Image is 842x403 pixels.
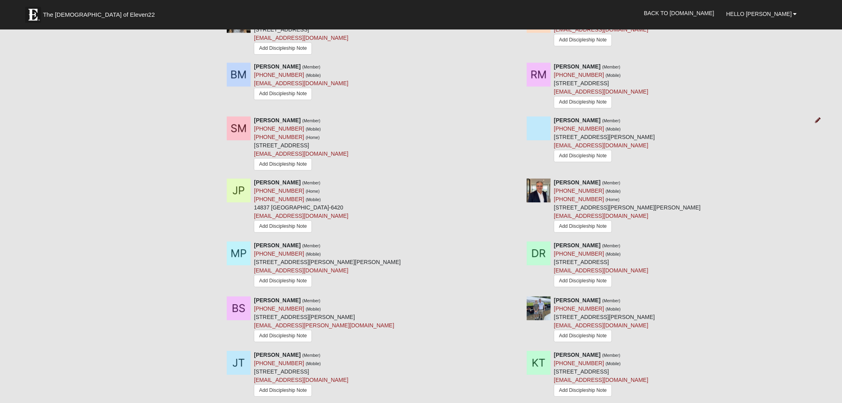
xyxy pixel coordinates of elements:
small: (Mobile) [306,252,321,256]
a: [PHONE_NUMBER] [554,305,604,312]
small: (Mobile) [606,252,621,256]
a: [EMAIL_ADDRESS][DOMAIN_NAME] [554,88,648,95]
a: [PHONE_NUMBER] [254,196,304,202]
small: (Member) [602,118,621,123]
small: (Mobile) [306,127,321,131]
strong: [PERSON_NAME] [554,179,600,186]
a: [EMAIL_ADDRESS][DOMAIN_NAME] [254,377,348,383]
strong: [PERSON_NAME] [254,63,300,70]
a: Add Discipleship Note [554,34,612,46]
span: Hello [PERSON_NAME] [726,11,792,17]
a: Add Discipleship Note [254,88,312,100]
a: [PHONE_NUMBER] [254,134,304,140]
strong: [PERSON_NAME] [254,117,300,123]
span: The [DEMOGRAPHIC_DATA] of Eleven22 [43,11,155,19]
a: [EMAIL_ADDRESS][DOMAIN_NAME] [554,142,648,149]
small: (Member) [302,298,321,303]
a: [PHONE_NUMBER] [254,305,304,312]
small: (Mobile) [606,361,621,366]
a: Add Discipleship Note [554,330,612,342]
a: Back to [DOMAIN_NAME] [638,3,720,23]
div: [STREET_ADDRESS] [554,241,648,289]
a: Add Discipleship Note [254,158,312,170]
a: [PHONE_NUMBER] [554,188,604,194]
strong: [PERSON_NAME] [554,242,600,248]
a: Add Discipleship Note [554,384,612,397]
a: Add Discipleship Note [254,220,312,233]
small: (Member) [302,118,321,123]
div: [STREET_ADDRESS][PERSON_NAME] [554,116,655,164]
div: [STREET_ADDRESS] [254,116,348,172]
a: [EMAIL_ADDRESS][DOMAIN_NAME] [254,151,348,157]
strong: [PERSON_NAME] [554,63,600,70]
a: [EMAIL_ADDRESS][DOMAIN_NAME] [554,26,648,33]
div: [STREET_ADDRESS][PERSON_NAME] [554,296,655,344]
a: [PHONE_NUMBER] [554,72,604,78]
a: [EMAIL_ADDRESS][DOMAIN_NAME] [554,267,648,274]
a: [EMAIL_ADDRESS][PERSON_NAME][DOMAIN_NAME] [254,322,394,329]
small: (Member) [602,65,621,69]
div: [STREET_ADDRESS][PERSON_NAME][PERSON_NAME] [254,241,401,290]
small: (Mobile) [306,361,321,366]
a: [EMAIL_ADDRESS][DOMAIN_NAME] [254,35,348,41]
a: Add Discipleship Note [254,275,312,287]
small: (Mobile) [306,307,321,311]
small: (Member) [302,243,321,248]
a: [EMAIL_ADDRESS][DOMAIN_NAME] [254,80,348,86]
div: [STREET_ADDRESS] [254,9,348,57]
a: [EMAIL_ADDRESS][DOMAIN_NAME] [254,267,348,274]
small: (Home) [606,197,620,202]
a: Add Discipleship Note [554,96,612,108]
div: [STREET_ADDRESS] [554,63,648,110]
small: (Member) [602,180,621,185]
small: (Mobile) [606,127,621,131]
a: [PHONE_NUMBER] [554,125,604,132]
small: (Mobile) [606,307,621,311]
div: [STREET_ADDRESS][PERSON_NAME] [254,296,394,345]
a: Hello [PERSON_NAME] [720,4,803,24]
a: Add Discipleship Note [554,220,612,233]
strong: [PERSON_NAME] [254,352,300,358]
small: (Member) [302,180,321,185]
img: Eleven22 logo [25,7,41,23]
a: [EMAIL_ADDRESS][DOMAIN_NAME] [254,213,348,219]
a: [PHONE_NUMBER] [554,250,604,257]
div: [STREET_ADDRESS] [554,351,648,399]
strong: [PERSON_NAME] [554,352,600,358]
small: (Member) [302,353,321,358]
a: [EMAIL_ADDRESS][DOMAIN_NAME] [554,377,648,383]
a: [EMAIL_ADDRESS][DOMAIN_NAME] [554,322,648,329]
a: [PHONE_NUMBER] [554,360,604,366]
a: Add Discipleship Note [554,150,612,162]
a: Add Discipleship Note [554,275,612,287]
strong: [PERSON_NAME] [554,117,600,123]
small: (Mobile) [606,73,621,78]
a: Add Discipleship Note [254,384,312,397]
small: (Mobile) [306,73,321,78]
a: [PHONE_NUMBER] [554,196,604,202]
a: [EMAIL_ADDRESS][DOMAIN_NAME] [554,213,648,219]
small: (Home) [306,189,320,194]
a: The [DEMOGRAPHIC_DATA] of Eleven22 [21,3,180,23]
small: (Member) [602,353,621,358]
div: [STREET_ADDRESS] [254,351,348,399]
small: (Member) [602,243,621,248]
a: Add Discipleship Note [254,330,312,342]
small: (Mobile) [306,197,321,202]
small: (Home) [306,135,320,140]
a: [PHONE_NUMBER] [254,125,304,132]
a: [PHONE_NUMBER] [254,188,304,194]
a: [PHONE_NUMBER] [254,360,304,366]
a: [PHONE_NUMBER] [254,72,304,78]
div: [STREET_ADDRESS][PERSON_NAME][PERSON_NAME] [554,178,701,236]
strong: [PERSON_NAME] [254,242,300,248]
a: Add Discipleship Note [254,42,312,55]
small: (Mobile) [606,189,621,194]
small: (Member) [602,298,621,303]
div: 14837 [GEOGRAPHIC_DATA]-6420 [254,178,348,235]
small: (Member) [302,65,321,69]
strong: [PERSON_NAME] [554,297,600,303]
strong: [PERSON_NAME] [254,179,300,186]
strong: [PERSON_NAME] [254,297,300,303]
a: [PHONE_NUMBER] [254,250,304,257]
